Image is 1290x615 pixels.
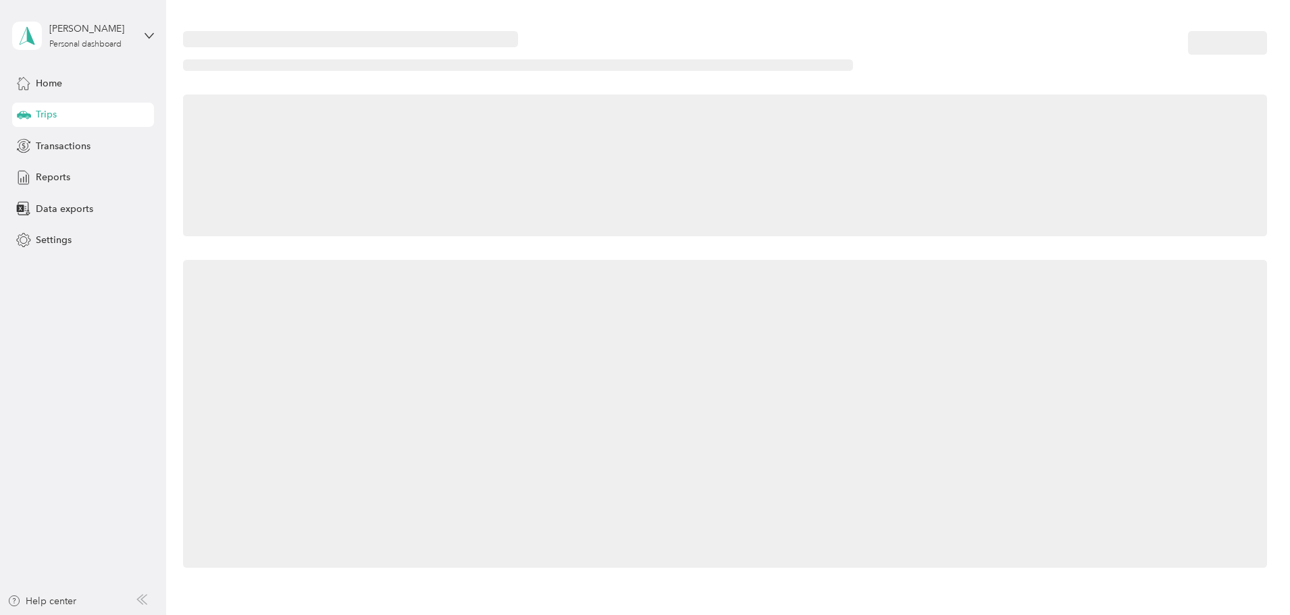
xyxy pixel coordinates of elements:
span: Home [36,76,62,90]
div: [PERSON_NAME] [49,22,134,36]
iframe: Everlance-gr Chat Button Frame [1214,539,1290,615]
span: Transactions [36,139,91,153]
span: Trips [36,107,57,122]
span: Settings [36,233,72,247]
span: Reports [36,170,70,184]
span: Data exports [36,202,93,216]
div: Personal dashboard [49,41,122,49]
button: Help center [7,594,76,608]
